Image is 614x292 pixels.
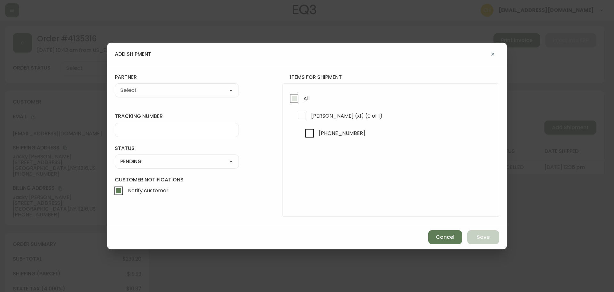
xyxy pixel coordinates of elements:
label: Customer Notifications [115,176,239,198]
button: Cancel [428,230,462,244]
span: [PERSON_NAME] (x1) (0 of 1) [311,113,382,119]
h4: add shipment [115,51,151,58]
span: [PHONE_NUMBER] [319,130,365,137]
label: tracking number [115,113,239,120]
span: All [303,95,310,102]
label: status [115,145,239,152]
h4: items for shipment [282,74,499,81]
label: partner [115,74,239,81]
span: Cancel [436,234,454,241]
span: Notify customer [128,187,169,194]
